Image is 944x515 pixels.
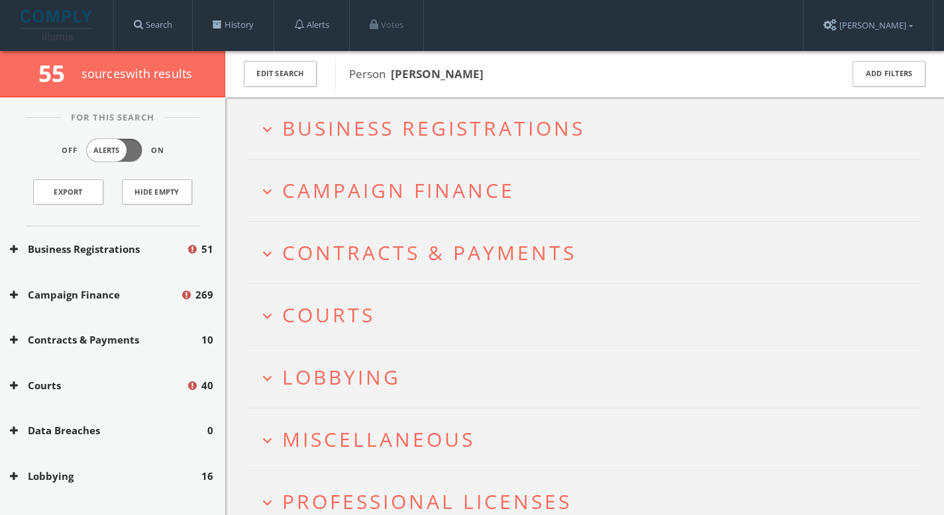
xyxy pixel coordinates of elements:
span: Courts [282,301,375,328]
a: Export [33,179,103,205]
button: Campaign Finance [10,287,180,303]
span: On [151,145,164,156]
span: 0 [207,423,213,438]
i: expand_more [258,307,276,325]
button: expand_moreBusiness Registrations [258,117,921,139]
button: Business Registrations [10,242,186,257]
button: Add Filters [853,61,925,87]
b: [PERSON_NAME] [391,66,484,81]
span: Lobbying [282,363,401,391]
span: Off [62,145,78,156]
i: expand_more [258,183,276,201]
span: Campaign Finance [282,177,515,204]
i: expand_more [258,494,276,512]
span: For This Search [61,111,164,124]
button: Contracts & Payments [10,332,201,348]
span: 55 [38,58,76,89]
i: expand_more [258,245,276,263]
span: source s with results [81,66,193,81]
button: expand_moreLobbying [258,366,921,388]
span: Professional Licenses [282,488,572,515]
span: 16 [201,469,213,484]
span: 269 [195,287,213,303]
span: 10 [201,332,213,348]
button: expand_moreContracts & Payments [258,242,921,263]
button: Courts [10,378,186,393]
span: Miscellaneous [282,426,475,453]
button: expand_moreProfessional Licenses [258,491,921,512]
i: expand_more [258,432,276,449]
button: Hide Empty [122,179,192,205]
button: Data Breaches [10,423,207,438]
button: Edit Search [244,61,317,87]
span: Person [349,66,484,81]
span: 51 [201,242,213,257]
span: Contracts & Payments [282,239,576,266]
button: expand_moreCampaign Finance [258,179,921,201]
button: expand_moreCourts [258,304,921,326]
button: Lobbying [10,469,201,484]
i: expand_more [258,369,276,387]
button: expand_moreMiscellaneous [258,428,921,450]
span: 40 [201,378,213,393]
span: Business Registrations [282,115,585,142]
img: illumis [21,10,95,40]
i: expand_more [258,120,276,138]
